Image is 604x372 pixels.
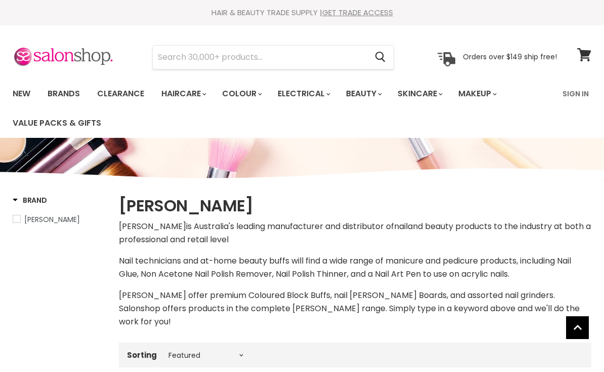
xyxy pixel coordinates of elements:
[451,83,503,104] a: Makeup
[367,46,394,69] button: Search
[5,113,109,134] a: Value Packs & Gifts
[390,83,449,104] a: Skincare
[5,83,38,104] a: New
[40,83,88,104] a: Brands
[119,289,591,328] p: [PERSON_NAME] offer premium Coloured Block Buffs, nail [PERSON_NAME] Boards, and assorted nail gr...
[154,83,212,104] a: Haircare
[24,214,80,225] span: [PERSON_NAME]
[553,324,594,362] iframe: Gorgias live chat messenger
[119,195,591,216] h1: [PERSON_NAME]
[463,52,557,61] p: Orders over $149 ship free!
[90,83,152,104] a: Clearance
[322,7,393,18] a: GET TRADE ACCESS
[13,195,47,205] h3: Brand
[186,220,394,232] span: is Australia's leading manufacturer and distributor of
[119,254,591,281] p: Nail technicians and at-home beauty buffs will find a wide range of manicure and pedicure product...
[127,351,157,359] label: Sorting
[13,214,106,225] a: Hawley
[214,83,268,104] a: Colour
[270,83,336,104] a: Electrical
[119,220,591,246] p: [PERSON_NAME] nail
[152,45,394,69] form: Product
[153,46,367,69] input: Search
[5,79,556,138] ul: Main menu
[338,83,388,104] a: Beauty
[556,83,595,104] a: Sign In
